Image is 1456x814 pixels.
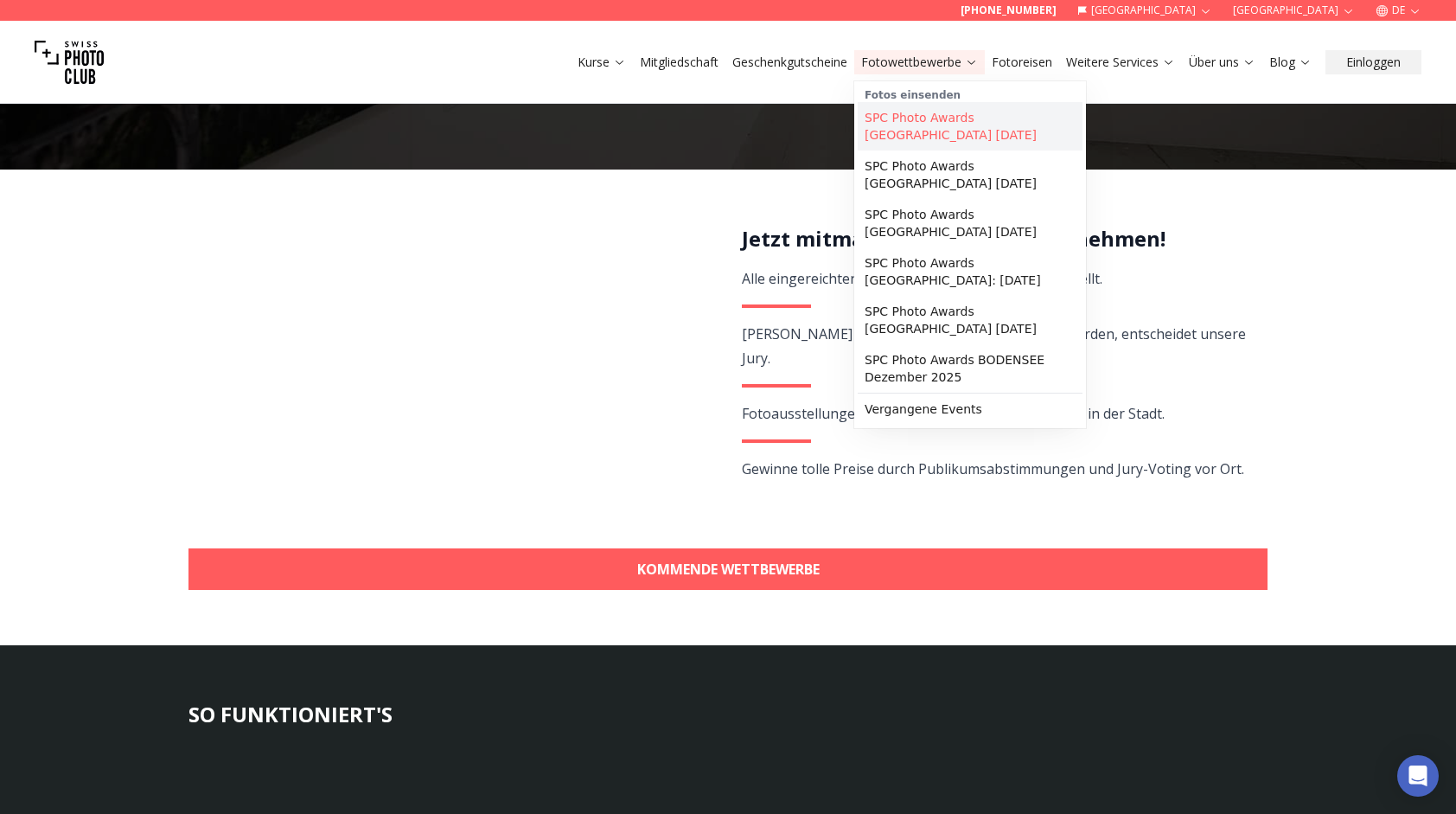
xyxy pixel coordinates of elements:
[732,54,847,71] a: Geschenkgutscheine
[188,548,1268,590] a: KOMMENDE WETTBEWERBE
[725,50,854,74] button: Geschenkgutscheine
[861,54,978,71] a: Fotowettbewerbe
[858,344,1082,393] a: SPC Photo Awards BODENSEE Dezember 2025
[578,54,626,71] a: Kurse
[1059,50,1182,74] button: Weitere Services
[1262,50,1319,74] button: Blog
[961,3,1057,17] a: [PHONE_NUMBER]
[742,225,1248,253] h2: Jetzt mitmachen - jeder darf teilnehmen!
[858,199,1082,247] a: SPC Photo Awards [GEOGRAPHIC_DATA] [DATE]
[742,404,1165,423] span: Fotoausstellungen in renommierten Galerien, mitten in der Stadt.
[858,102,1082,151] a: SPC Photo Awards [GEOGRAPHIC_DATA] [DATE]
[985,50,1059,74] button: Fotoreisen
[35,28,104,97] img: Swiss photo club
[854,50,985,74] button: Fotowettbewerbe
[992,54,1052,71] a: Fotoreisen
[571,50,633,74] button: Kurse
[1066,54,1175,71] a: Weitere Services
[742,324,1246,368] span: [PERSON_NAME] Bilder großformatig ausgestellt werden, entscheidet unsere Jury.
[188,701,1268,728] h3: SO FUNKTIONIERT'S
[858,296,1082,344] a: SPC Photo Awards [GEOGRAPHIC_DATA] [DATE]
[1269,54,1312,71] a: Blog
[1182,50,1262,74] button: Über uns
[1397,755,1439,797] div: Open Intercom Messenger
[858,247,1082,296] a: SPC Photo Awards [GEOGRAPHIC_DATA]: [DATE]
[640,54,718,71] a: Mitgliedschaft
[1325,50,1421,74] button: Einloggen
[742,459,1244,478] span: Gewinne tolle Preise durch Publikumsabstimmungen und Jury-Voting vor Ort.
[1189,54,1255,71] a: Über uns
[858,394,1082,425] a: Vergangene Events
[633,50,725,74] button: Mitgliedschaft
[742,269,1102,288] span: Alle eingereichten Fotos werden gedruckt & ausgestellt.
[858,85,1082,102] div: Fotos einsenden
[858,151,1082,199] a: SPC Photo Awards [GEOGRAPHIC_DATA] [DATE]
